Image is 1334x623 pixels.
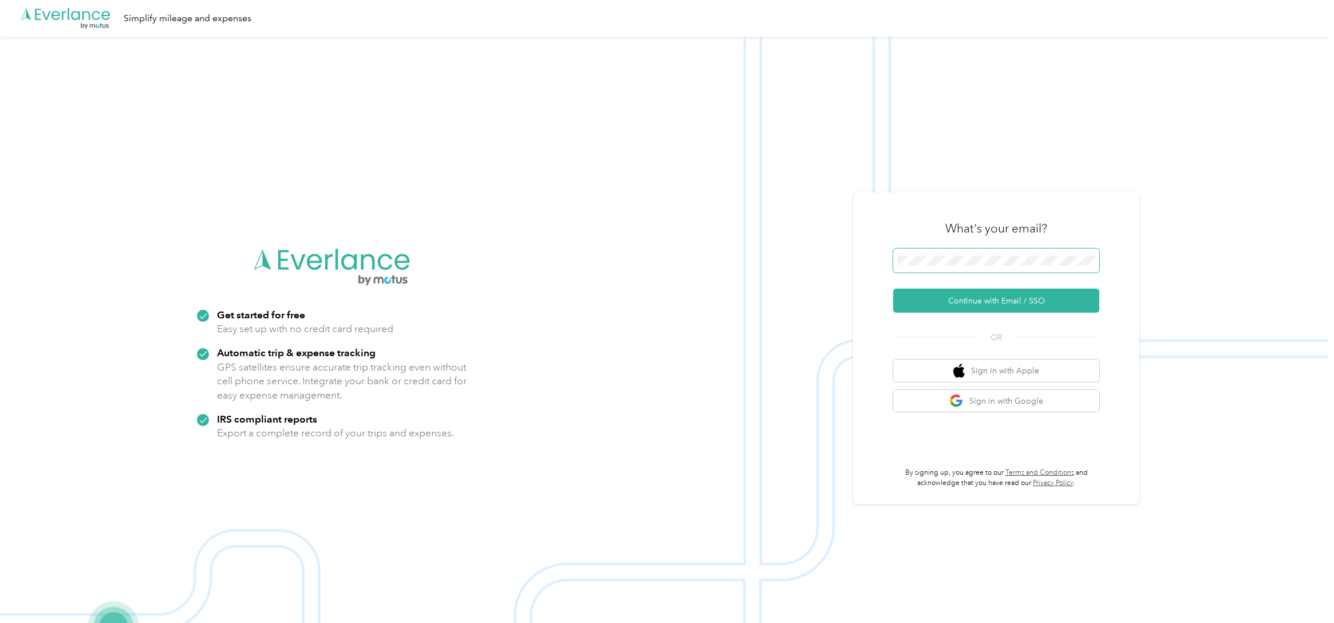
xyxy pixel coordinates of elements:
button: google logoSign in with Google [893,390,1099,412]
strong: Get started for free [217,309,305,321]
strong: Automatic trip & expense tracking [217,346,376,358]
h3: What's your email? [945,220,1047,236]
p: Easy set up with no credit card required [217,322,393,336]
p: Export a complete record of your trips and expenses. [217,426,454,440]
a: Terms and Conditions [1005,468,1074,477]
div: Simplify mileage and expenses [124,11,251,26]
button: Continue with Email / SSO [893,289,1099,313]
a: Privacy Policy [1033,479,1073,487]
button: apple logoSign in with Apple [893,360,1099,382]
p: By signing up, you agree to our and acknowledge that you have read our . [893,468,1099,488]
img: google logo [949,394,964,408]
strong: IRS compliant reports [217,413,317,425]
span: OR [976,332,1016,344]
p: GPS satellites ensure accurate trip tracking even without cell phone service. Integrate your bank... [217,360,467,403]
img: apple logo [953,364,965,378]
